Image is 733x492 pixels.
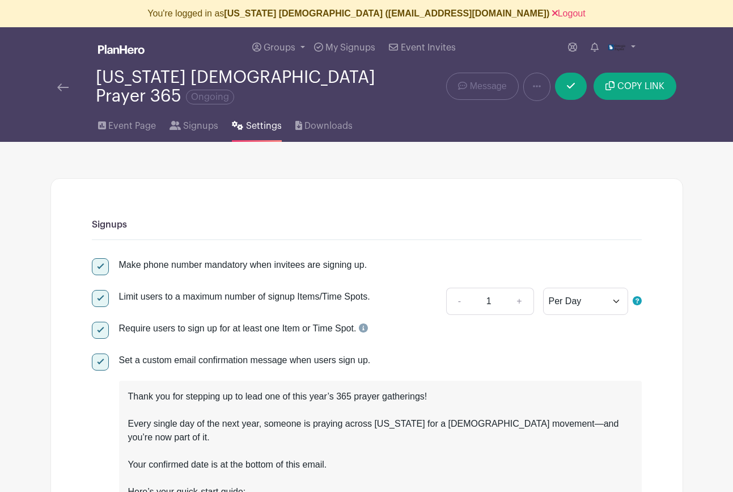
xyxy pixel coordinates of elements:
a: Logout [552,9,586,18]
b: [US_STATE] [DEMOGRAPHIC_DATA] ([EMAIL_ADDRESS][DOMAIN_NAME]) [224,9,549,18]
a: My Signups [310,27,380,68]
a: Downloads [295,106,353,142]
span: Event Page [108,119,156,133]
div: Require users to sign up for at least one Item or Time Spot. [119,322,368,335]
span: Ongoing [186,90,234,104]
span: Groups [264,43,295,52]
span: Event Invites [401,43,456,52]
img: georgia%20baptist%20logo.png [608,39,626,57]
div: Limit users to a maximum number of signup Items/Time Spots. [119,290,370,304]
a: Event Page [98,106,156,142]
div: Make phone number mandatory when invitees are signing up. [119,258,367,272]
span: Signups [183,119,218,133]
img: logo_white-6c42ec7e38ccf1d336a20a19083b03d10ae64f83f12c07503d8b9e83406b4c7d.svg [98,45,145,54]
a: Signups [170,106,218,142]
a: + [505,288,533,315]
a: Settings [232,106,281,142]
div: Thank you for stepping up to lead one of this year’s 365 prayer gatherings! Every single day of t... [128,390,633,485]
div: [US_STATE] [DEMOGRAPHIC_DATA] Prayer 365 [96,68,404,106]
a: Event Invites [384,27,460,68]
a: Groups [248,27,310,68]
h6: Signups [92,220,642,230]
span: My Signups [325,43,375,52]
button: COPY LINK [594,73,676,100]
a: Message [446,73,518,100]
a: - [446,288,472,315]
span: Downloads [304,119,353,133]
div: Set a custom email confirmation message when users sign up. [119,354,642,367]
span: Settings [246,119,282,133]
span: Message [470,79,507,93]
img: back-arrow-29a5d9b10d5bd6ae65dc969a981735edf675c4d7a1fe02e03b50dbd4ba3cdb55.svg [57,83,69,91]
span: COPY LINK [617,82,664,91]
